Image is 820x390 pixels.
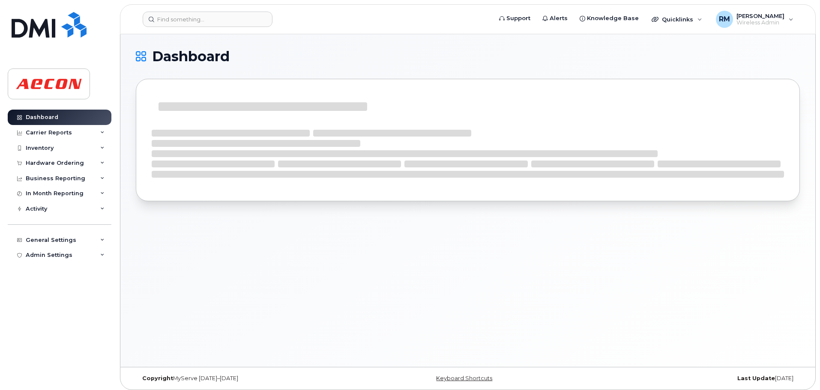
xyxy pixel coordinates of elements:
strong: Last Update [737,375,775,381]
span: Dashboard [152,50,230,63]
strong: Copyright [142,375,173,381]
div: MyServe [DATE]–[DATE] [136,375,357,382]
div: [DATE] [578,375,800,382]
a: Keyboard Shortcuts [436,375,492,381]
